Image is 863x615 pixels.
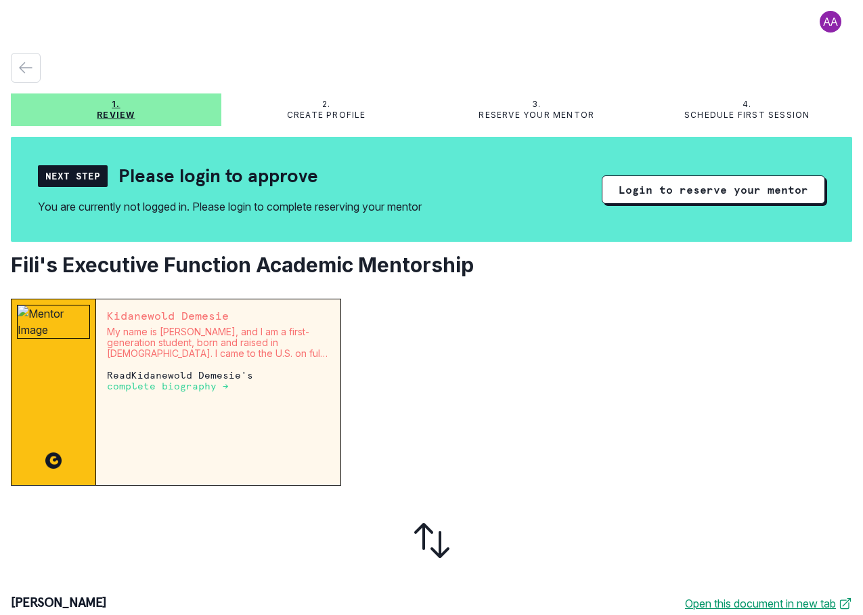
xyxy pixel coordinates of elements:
img: CC image [45,452,62,469]
p: Review [97,110,135,121]
p: My name is [PERSON_NAME], and I am a first-generation student, born and raised in [DEMOGRAPHIC_DA... [107,326,330,359]
p: 4. [743,99,751,110]
p: 3. [532,99,541,110]
a: complete biography → [107,380,229,391]
button: Login to reserve your mentor [602,175,825,204]
p: Read Kidanewold Demesie 's [107,370,330,391]
p: Kidanewold Demesie [107,310,330,321]
p: 1. [112,99,120,110]
button: profile picture [809,11,852,33]
p: 2. [322,99,330,110]
p: [PERSON_NAME] [11,595,107,612]
p: Create profile [287,110,366,121]
h2: Please login to approve [118,164,318,188]
a: Open this document in new tab [685,595,852,612]
img: Mentor Image [17,305,90,339]
p: Reserve your mentor [479,110,594,121]
p: Schedule first session [684,110,810,121]
div: You are currently not logged in. Please login to complete reserving your mentor [38,198,422,215]
div: Next Step [38,165,108,187]
h2: Fili's Executive Function Academic Mentorship [11,253,852,277]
